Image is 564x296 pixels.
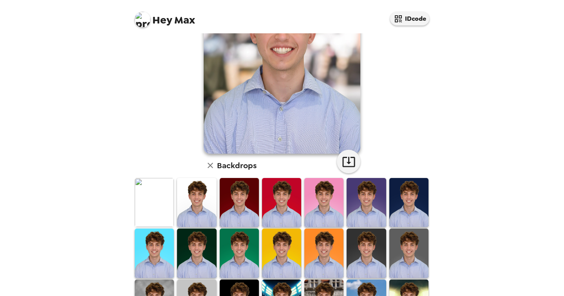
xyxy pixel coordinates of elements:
span: Hey [152,13,172,27]
span: Max [135,8,195,25]
button: IDcode [390,12,429,25]
img: Original [135,178,174,227]
h6: Backdrops [217,159,257,172]
img: profile pic [135,12,150,27]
